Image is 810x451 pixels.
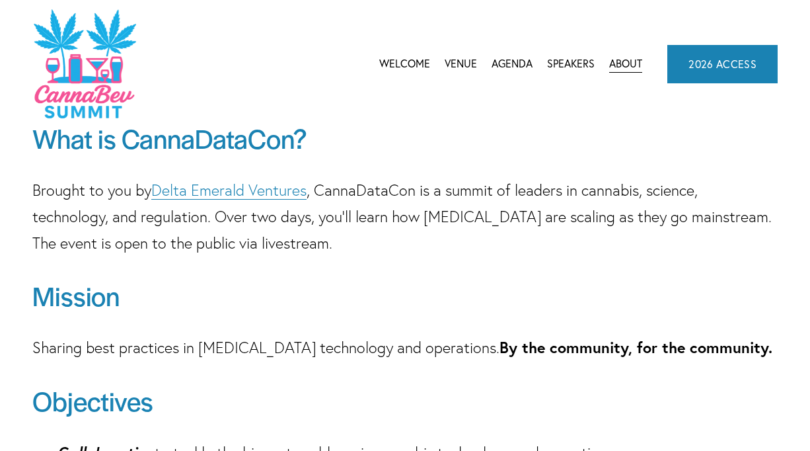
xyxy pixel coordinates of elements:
a: folder dropdown [492,54,533,74]
img: CannaDataCon [32,8,136,120]
p: Sharing best practices in [MEDICAL_DATA] technology and operations. [32,335,778,361]
a: Venue [445,54,477,74]
span: What is CannaDataCon? [32,119,307,157]
strong: By the community, for the community. [499,337,772,357]
a: Speakers [547,54,595,74]
p: Brought to you by , CannaDataCon is a summit of leaders in cannabis, science, technology, and reg... [32,177,778,256]
span: Agenda [492,55,533,73]
a: 2026 ACCESS [667,45,778,83]
a: Welcome [379,54,430,74]
span: Objectives [32,382,153,419]
span: Mission [32,276,120,314]
a: Delta Emerald Ventures [151,181,307,200]
a: About [609,54,642,74]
